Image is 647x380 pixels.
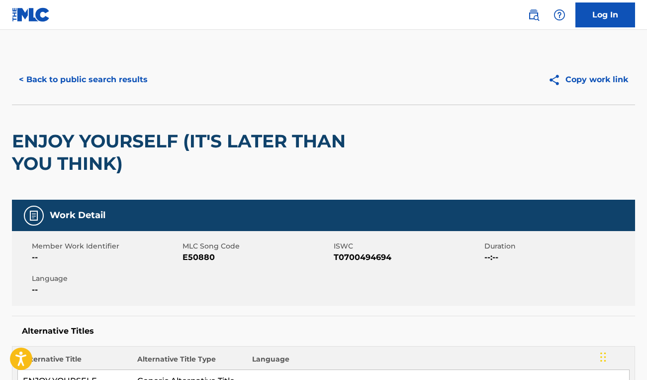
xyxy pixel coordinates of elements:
[32,252,180,263] span: --
[28,210,40,222] img: Work Detail
[12,7,50,22] img: MLC Logo
[32,284,180,296] span: --
[247,354,630,370] th: Language
[32,273,180,284] span: Language
[334,252,482,263] span: T0700494694
[541,67,635,92] button: Copy work link
[600,342,606,372] div: Drag
[183,252,331,263] span: E50880
[12,67,155,92] button: < Back to public search results
[484,252,633,263] span: --:--
[548,74,565,86] img: Copy work link
[597,332,647,380] iframe: Chat Widget
[528,9,540,21] img: search
[22,326,625,336] h5: Alternative Titles
[12,130,386,175] h2: ENJOY YOURSELF (IT'S LATER THAN YOU THINK)
[32,241,180,252] span: Member Work Identifier
[554,9,565,21] img: help
[132,354,247,370] th: Alternative Title Type
[18,354,133,370] th: Alternative Title
[524,5,544,25] a: Public Search
[334,241,482,252] span: ISWC
[183,241,331,252] span: MLC Song Code
[484,241,633,252] span: Duration
[550,5,569,25] div: Help
[575,2,635,27] a: Log In
[50,210,105,221] h5: Work Detail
